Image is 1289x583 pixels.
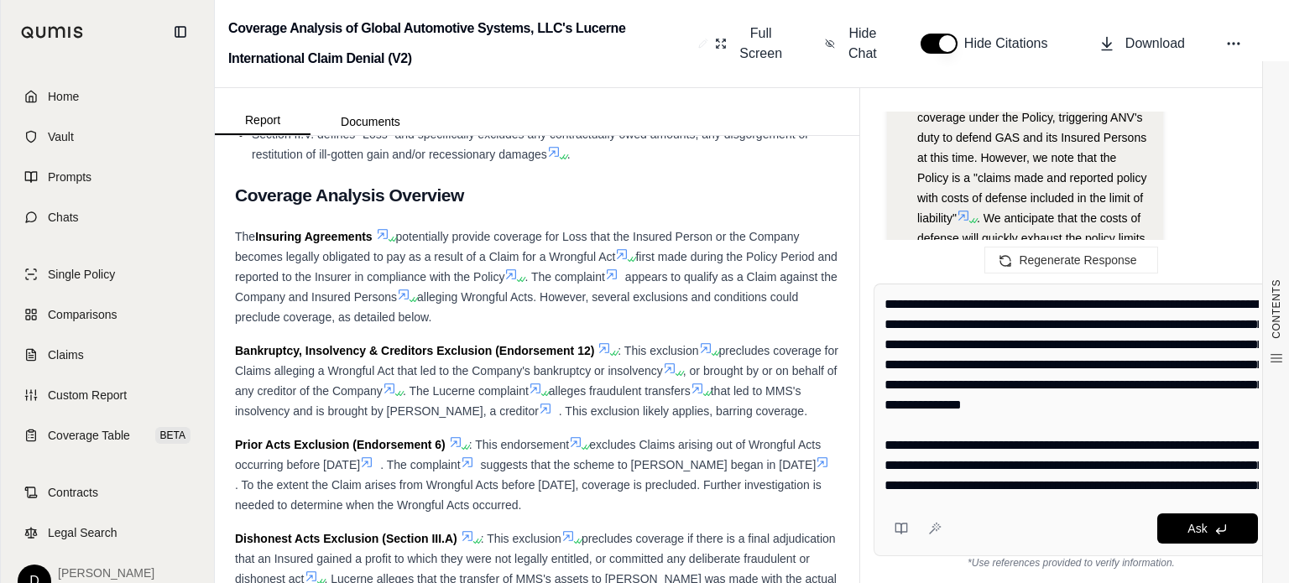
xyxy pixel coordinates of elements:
[235,178,839,213] h2: Coverage Analysis Overview
[255,230,373,243] strong: Insuring Agreements
[11,514,204,551] a: Legal Search
[58,565,154,581] span: [PERSON_NAME]
[48,484,98,501] span: Contracts
[155,427,190,444] span: BETA
[11,118,204,155] a: Vault
[48,524,117,541] span: Legal Search
[708,17,791,70] button: Full Screen
[11,199,204,236] a: Chats
[235,344,594,357] strong: Bankruptcy, Insolvency & Creditors Exclusion (Endorsement 12)
[11,377,204,414] a: Custom Report
[524,270,604,284] span: . The complaint
[549,384,691,398] span: alleges fraudulent transfers
[235,438,446,451] strong: Prior Acts Exclusion (Endorsement 6)
[403,384,529,398] span: . The Lucerne complaint
[21,26,84,39] img: Qumis Logo
[1125,34,1185,54] span: Download
[1019,253,1136,267] span: Regenerate Response
[167,18,194,45] button: Collapse sidebar
[48,346,84,363] span: Claims
[235,532,457,545] strong: Dishonest Acts Exclusion (Section III.A)
[1187,522,1207,535] span: Ask
[964,34,1058,54] span: Hide Citations
[559,404,807,418] span: . This exclusion likely applies, barring coverage.
[311,108,431,135] button: Documents
[11,78,204,115] a: Home
[235,478,822,512] span: . To the extent the Claim arises from Wrongful Acts before [DATE], coverage is precluded. Further...
[380,458,460,471] span: . The complaint
[1157,513,1258,544] button: Ask
[235,290,798,324] span: alleging Wrongful Acts. However, several exclusions and conditions could preclude coverage, as de...
[917,211,1148,305] span: . We anticipate that the costs of defense will quickly exhaust the policy limits, given the compl...
[984,247,1157,273] button: Regenerate Response
[235,270,838,304] span: appears to qualify as a Claim against the Company and Insured Persons
[235,230,255,243] span: The
[228,13,691,74] h2: Coverage Analysis of Global Automotive Systems, LLC's Lucerne International Claim Denial (V2)
[11,474,204,511] a: Contracts
[737,23,785,64] span: Full Screen
[11,417,204,454] a: Coverage TableBETA
[618,344,698,357] span: : This exclusion
[48,387,127,403] span: Custom Report
[11,296,204,333] a: Comparisons
[481,458,817,471] span: suggests that the scheme to [PERSON_NAME] began in [DATE]
[1092,27,1192,60] button: Download
[48,169,91,185] span: Prompts
[235,230,799,263] span: potentially provide coverage for Loss that the Insured Person or the Company becomes legally obli...
[215,107,311,135] button: Report
[481,532,561,545] span: : This exclusion
[235,344,838,377] span: precludes coverage for Claims alleging a Wrongful Act that led to the Company's bankruptcy or ins...
[469,438,570,451] span: : This endorsement
[567,148,571,161] span: .
[11,159,204,195] a: Prompts
[917,50,1146,225] span: We acknowledge that the duty to defend is broader than the duty to indemnify, and that there is a...
[48,128,74,145] span: Vault
[818,17,887,70] button: Hide Chat
[874,556,1269,570] div: *Use references provided to verify information.
[11,336,204,373] a: Claims
[48,306,117,323] span: Comparisons
[11,256,204,293] a: Single Policy
[48,427,130,444] span: Coverage Table
[845,23,880,64] span: Hide Chat
[1270,279,1283,339] span: CONTENTS
[48,209,79,226] span: Chats
[48,266,115,283] span: Single Policy
[48,88,79,105] span: Home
